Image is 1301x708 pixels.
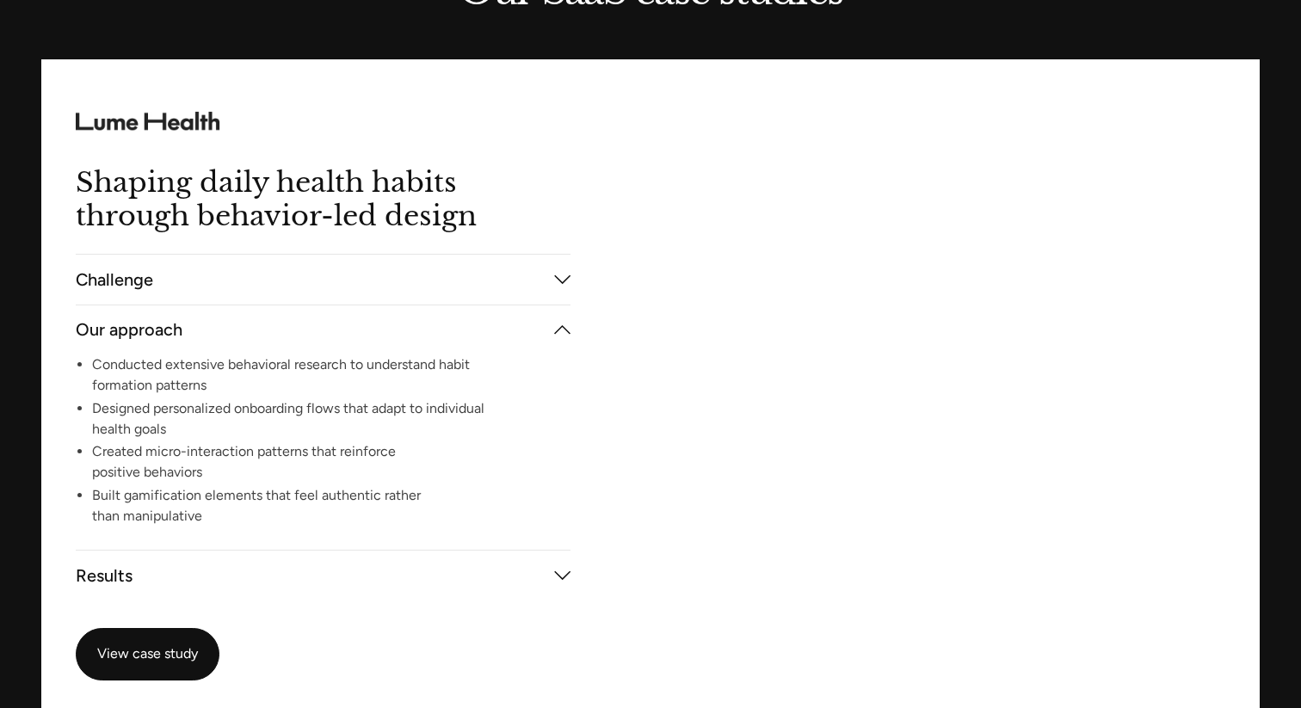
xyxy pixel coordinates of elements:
li: Conducted extensive behavioral research to understand habit formation patterns [92,354,506,396]
li: Created micro-interaction patterns that reinforce positive behaviors [92,441,506,483]
div: Our approach [76,354,570,549]
span: Challenge [76,273,153,285]
button: Results [76,546,570,604]
span: Results [76,569,133,581]
button: Challenge [76,250,570,308]
span: Our approach [76,323,182,336]
button: Our approach [76,301,570,359]
p: Shaping daily health habits through behavior-led design [76,169,570,226]
li: Designed personalized onboarding flows that adapt to individual health goals [92,398,506,440]
li: Built gamification elements that feel authentic rather than manipulative [92,485,506,526]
